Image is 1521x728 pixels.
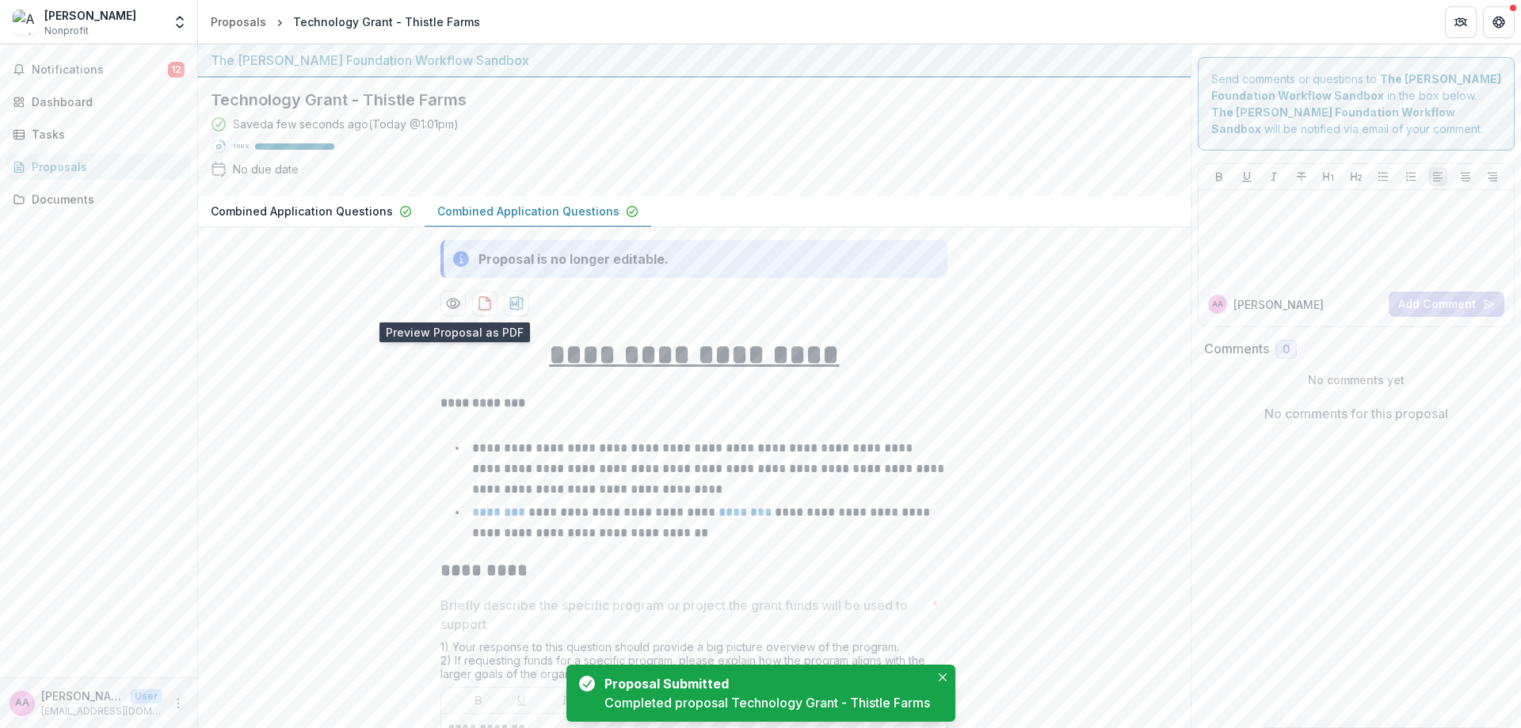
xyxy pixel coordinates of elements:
[1319,167,1338,186] button: Heading 1
[1445,6,1477,38] button: Partners
[6,89,191,115] a: Dashboard
[204,10,486,33] nav: breadcrumb
[32,191,178,208] div: Documents
[211,51,1178,70] div: The [PERSON_NAME] Foundation Workflow Sandbox
[233,161,299,177] div: No due date
[32,93,178,110] div: Dashboard
[1204,341,1269,356] h2: Comments
[44,7,136,24] div: [PERSON_NAME]
[32,158,178,175] div: Proposals
[6,57,191,82] button: Notifications12
[1428,167,1447,186] button: Align Left
[478,250,669,269] div: Proposal is no longer editable.
[1483,167,1502,186] button: Align Right
[32,126,178,143] div: Tasks
[15,698,29,708] div: Annie Axe
[41,704,162,718] p: [EMAIL_ADDRESS][DOMAIN_NAME]
[32,63,168,77] span: Notifications
[604,674,924,693] div: Proposal Submitted
[1211,105,1455,135] strong: The [PERSON_NAME] Foundation Workflow Sandbox
[233,116,459,132] div: Saved a few seconds ago ( Today @ 1:01pm )
[1389,292,1504,317] button: Add Comment
[1374,167,1393,186] button: Bullet List
[1401,167,1420,186] button: Ordered List
[169,6,191,38] button: Open entity switcher
[44,24,89,38] span: Nonprofit
[1210,167,1229,186] button: Bold
[504,291,529,316] button: download-proposal
[6,154,191,180] a: Proposals
[1292,167,1311,186] button: Strike
[1264,167,1283,186] button: Italicize
[41,688,124,704] p: [PERSON_NAME]
[440,291,466,316] button: Preview 33f0cb79-82d6-4708-9cbf-26d19e9f5bd5-1.pdf
[1204,372,1509,388] p: No comments yet
[933,668,952,687] button: Close
[469,691,488,710] button: Bold
[440,596,924,634] p: Briefly describe the specific program or project the grant funds will be used to support.
[440,640,947,687] div: 1) Your response to this question should provide a big picture overview of the program. 2) If req...
[1237,167,1256,186] button: Underline
[1483,6,1515,38] button: Get Help
[204,10,273,33] a: Proposals
[1456,167,1475,186] button: Align Center
[293,13,480,30] div: Technology Grant - Thistle Farms
[1198,57,1515,151] div: Send comments or questions to in the box below. will be notified via email of your comment.
[168,62,185,78] span: 12
[472,291,497,316] button: download-proposal
[6,121,191,147] a: Tasks
[1283,343,1290,356] span: 0
[233,141,249,152] p: 100 %
[1347,167,1366,186] button: Heading 2
[604,693,930,712] div: Completed proposal Technology Grant - Thistle Farms
[555,691,574,710] button: Italicize
[211,90,1153,109] h2: Technology Grant - Thistle Farms
[130,689,162,703] p: User
[211,13,266,30] div: Proposals
[1212,300,1223,308] div: Annie Axe
[6,186,191,212] a: Documents
[211,203,393,219] p: Combined Application Questions
[1264,404,1448,423] p: No comments for this proposal
[13,10,38,35] img: Annie Test
[169,694,188,713] button: More
[1233,296,1324,313] p: [PERSON_NAME]
[512,691,531,710] button: Underline
[437,203,619,219] p: Combined Application Questions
